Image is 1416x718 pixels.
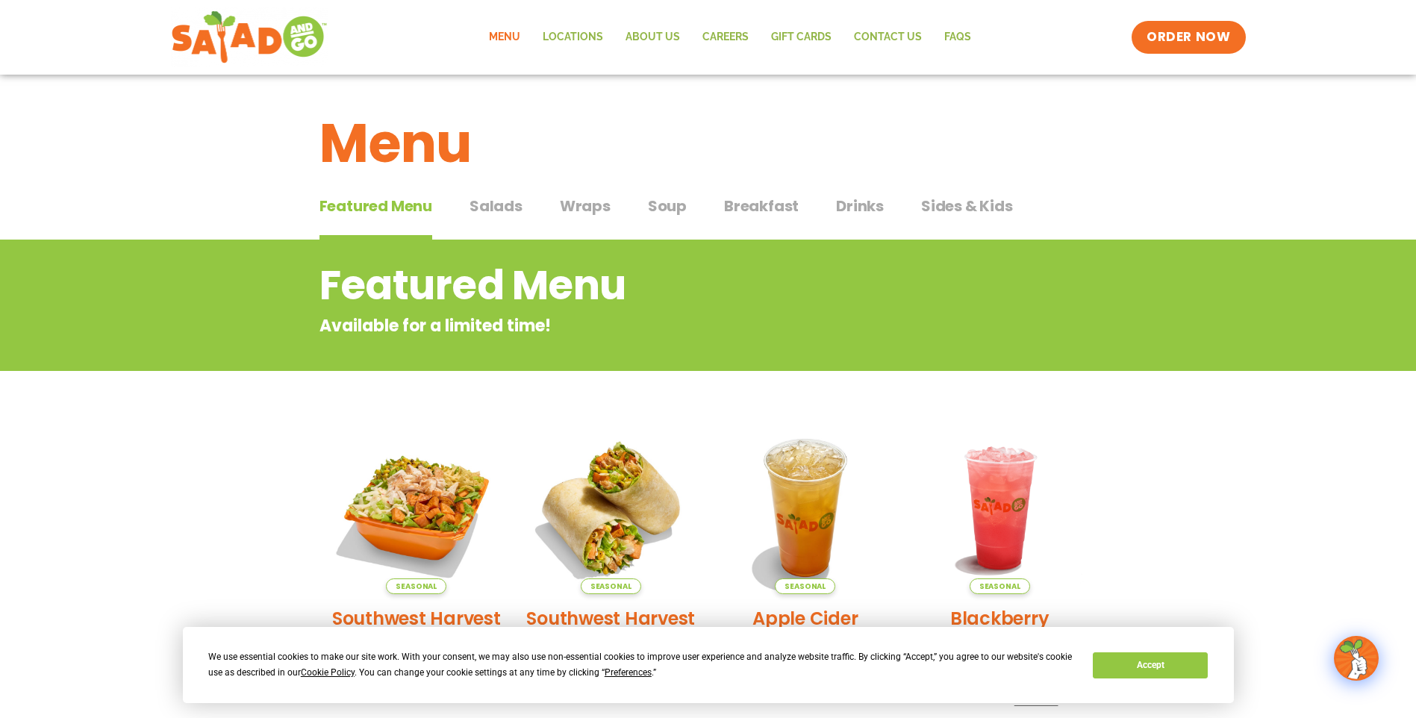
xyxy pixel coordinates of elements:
a: FAQs [933,20,982,54]
img: wpChatIcon [1335,637,1377,679]
span: Drinks [836,195,884,217]
span: Wraps [560,195,611,217]
h2: Featured Menu [319,255,977,316]
h2: Apple Cider Lemonade [720,605,892,658]
span: Sides & Kids [921,195,1013,217]
a: Locations [531,20,614,54]
img: Product photo for Apple Cider Lemonade [720,422,892,594]
nav: Menu [478,20,982,54]
a: About Us [614,20,691,54]
h2: Southwest Harvest Wrap [525,605,697,658]
img: Product photo for Southwest Harvest Wrap [525,422,697,594]
img: Product photo for Southwest Harvest Salad [331,422,503,594]
p: Available for a limited time! [319,313,977,338]
span: Featured Menu [319,195,432,217]
span: Cookie Policy [301,667,355,678]
span: Seasonal [970,578,1030,594]
span: Breakfast [724,195,799,217]
h2: Blackberry [PERSON_NAME] Lemonade [914,605,1086,684]
span: Seasonal [775,578,835,594]
div: Tabbed content [319,190,1097,240]
div: Cookie Consent Prompt [183,627,1234,703]
span: Seasonal [581,578,641,594]
img: Product photo for Blackberry Bramble Lemonade [914,422,1086,594]
button: Accept [1093,652,1208,678]
img: new-SAG-logo-768×292 [171,7,328,67]
a: Contact Us [843,20,933,54]
a: ORDER NOW [1132,21,1245,54]
h2: Southwest Harvest Salad [331,605,503,658]
a: Careers [691,20,760,54]
span: ORDER NOW [1147,28,1230,46]
span: Salads [470,195,523,217]
span: Seasonal [386,578,446,594]
a: Menu [478,20,531,54]
div: We use essential cookies to make our site work. With your consent, we may also use non-essential ... [208,649,1075,681]
span: Preferences [605,667,652,678]
h1: Menu [319,103,1097,184]
span: Details [1014,689,1058,708]
span: Soup [648,195,687,217]
a: GIFT CARDS [760,20,843,54]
